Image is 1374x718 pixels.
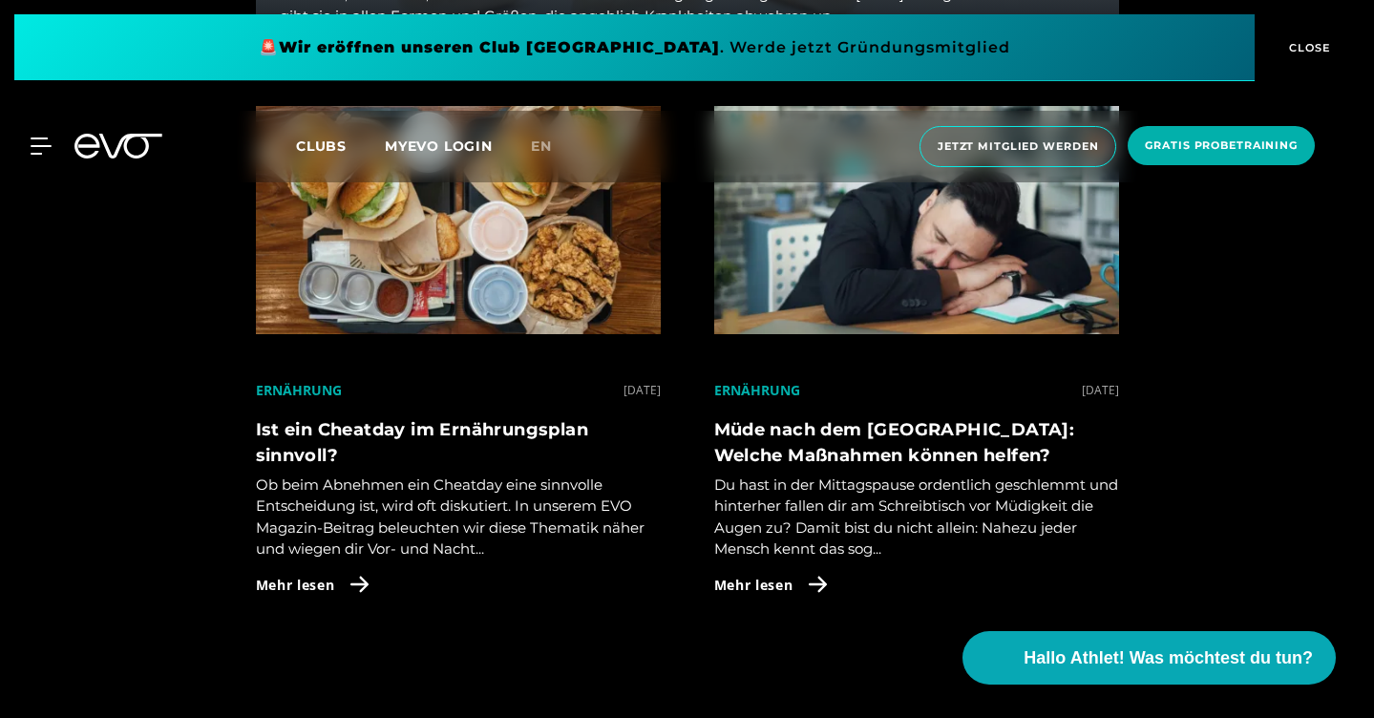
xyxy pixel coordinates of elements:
span: en [531,137,552,155]
div: Ob beim Abnehmen ein Cheatday eine sinnvolle Entscheidung ist, wird oft diskutiert. In unserem EV... [256,417,661,560]
h4: Müde nach dem [GEOGRAPHIC_DATA]: Welche Maßnahmen können helfen? [714,417,1119,469]
div: [DATE] [1082,380,1119,400]
a: Müde nach dem [GEOGRAPHIC_DATA]: Welche Maßnahmen können helfen?Du hast in der Mittagspause orden... [714,417,1119,560]
button: Hallo Athlet! Was möchtest du tun? [962,631,1336,685]
span: Clubs [296,137,347,155]
img: Ist ein Cheatday im Ernährungsplan sinnvoll? [256,106,661,334]
a: Jetzt Mitglied werden [914,126,1122,167]
a: Ist ein Cheatday im Ernährungsplan sinnvoll?Ob beim Abnehmen ein Cheatday eine sinnvolle Entschei... [256,417,661,560]
span: Mehr lesen [714,575,793,595]
div: [DATE] [624,380,661,400]
span: Mehr lesen [256,575,335,595]
a: en [531,136,575,158]
div: Du hast in der Mittagspause ordentlich geschlemmt und hinterher fallen dir am Schreibtisch vor Mü... [714,417,1119,560]
span: CLOSE [1284,39,1331,56]
a: Ernährung [256,381,342,399]
img: Müde nach dem Essen: Welche Maßnahmen können helfen? [714,106,1119,334]
h4: Ist ein Cheatday im Ernährungsplan sinnvoll? [256,417,661,469]
a: Gratis Probetraining [1122,126,1321,167]
span: Hallo Athlet! Was möchtest du tun? [1024,645,1313,671]
a: Clubs [296,137,385,155]
a: MYEVO LOGIN [385,137,493,155]
span: Jetzt Mitglied werden [938,138,1098,155]
span: Gratis Probetraining [1145,137,1298,154]
button: CLOSE [1255,14,1360,81]
a: Mehr lesen [714,560,1119,609]
a: Mehr lesen [256,560,661,609]
a: Ernährung [714,381,800,399]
